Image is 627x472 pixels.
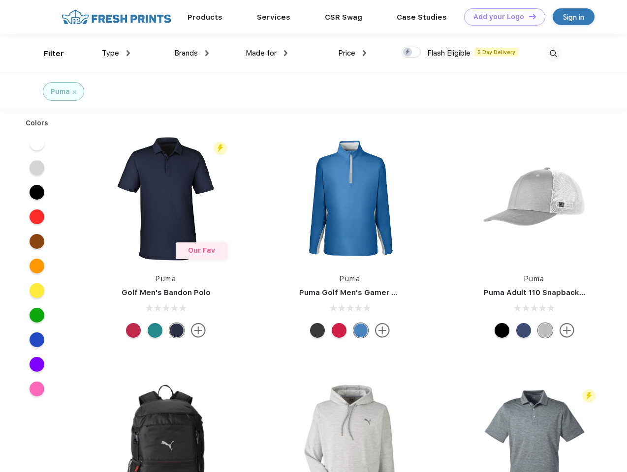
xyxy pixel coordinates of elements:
[474,48,518,57] span: 5 Day Delivery
[59,8,174,26] img: fo%20logo%202.webp
[126,323,141,338] div: Ski Patrol
[332,323,346,338] div: Ski Patrol
[257,13,290,22] a: Services
[246,49,277,58] span: Made for
[44,48,64,59] div: Filter
[284,50,287,56] img: dropdown.png
[560,323,574,338] img: more.svg
[188,13,222,22] a: Products
[102,49,119,58] span: Type
[469,133,600,264] img: func=resize&h=266
[310,323,325,338] div: Puma Black
[524,275,545,283] a: Puma
[582,389,596,403] img: flash_active_toggle.svg
[169,323,184,338] div: Navy Blazer
[188,246,215,254] span: Our Fav
[338,49,355,58] span: Price
[148,323,162,338] div: Green Lagoon
[495,323,509,338] div: Pma Blk Pma Blk
[563,11,584,23] div: Sign in
[18,118,56,128] div: Colors
[325,13,362,22] a: CSR Swag
[545,46,562,62] img: desktop_search.svg
[51,87,70,97] div: Puma
[553,8,595,25] a: Sign in
[427,49,470,58] span: Flash Eligible
[174,49,198,58] span: Brands
[156,275,176,283] a: Puma
[516,323,531,338] div: Peacoat Qut Shd
[191,323,206,338] img: more.svg
[205,50,209,56] img: dropdown.png
[284,133,415,264] img: func=resize&h=266
[353,323,368,338] div: Bright Cobalt
[340,275,360,283] a: Puma
[473,13,524,21] div: Add your Logo
[73,90,76,94] img: filter_cancel.svg
[538,323,553,338] div: Quarry with Brt Whit
[363,50,366,56] img: dropdown.png
[100,133,231,264] img: func=resize&h=266
[122,288,211,297] a: Golf Men's Bandon Polo
[126,50,130,56] img: dropdown.png
[214,142,227,155] img: flash_active_toggle.svg
[299,288,455,297] a: Puma Golf Men's Gamer Golf Quarter-Zip
[375,323,390,338] img: more.svg
[529,14,536,19] img: DT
